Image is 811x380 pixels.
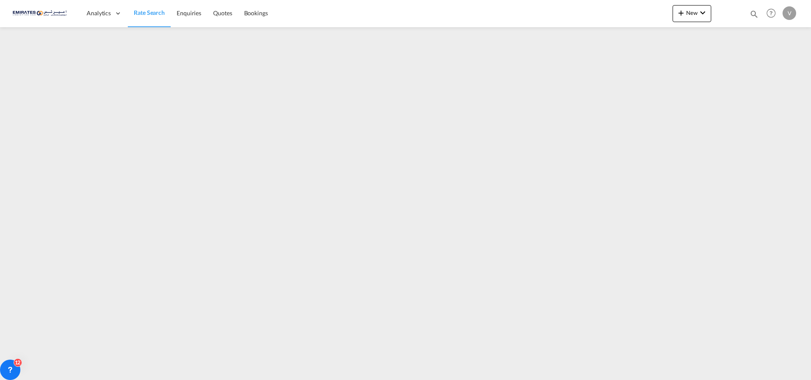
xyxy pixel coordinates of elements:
[764,6,778,20] span: Help
[213,9,232,17] span: Quotes
[177,9,201,17] span: Enquiries
[134,9,165,16] span: Rate Search
[676,9,708,16] span: New
[676,8,686,18] md-icon: icon-plus 400-fg
[698,8,708,18] md-icon: icon-chevron-down
[244,9,268,17] span: Bookings
[749,9,759,22] div: icon-magnify
[13,4,70,23] img: c67187802a5a11ec94275b5db69a26e6.png
[783,6,796,20] div: V
[673,5,711,22] button: icon-plus 400-fgNewicon-chevron-down
[764,6,783,21] div: Help
[87,9,111,17] span: Analytics
[749,9,759,19] md-icon: icon-magnify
